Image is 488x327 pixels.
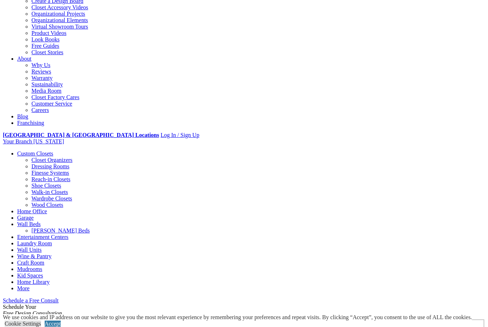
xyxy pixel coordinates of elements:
em: Free Design Consultation [3,310,62,316]
a: Home Office [17,208,47,214]
a: Garage [17,215,34,221]
a: Virtual Showroom Tours [31,24,88,30]
a: [PERSON_NAME] Beds [31,228,90,234]
a: Log In / Sign Up [160,132,199,138]
a: About [17,56,31,62]
a: Laundry Room [17,240,52,246]
a: Custom Closets [17,150,53,157]
a: Wardrobe Closets [31,195,72,201]
a: Reach-in Closets [31,176,70,182]
span: [US_STATE] [33,138,64,144]
a: Finesse Systems [31,170,69,176]
a: Closet Stories [31,49,63,55]
a: Accept [45,321,61,327]
a: Look Books [31,36,60,42]
a: Wine & Pantry [17,253,51,259]
a: Careers [31,107,49,113]
a: Closet Factory Cares [31,94,79,100]
a: Closet Organizers [31,157,73,163]
a: Craft Room [17,260,44,266]
span: Your Branch [3,138,32,144]
a: Wood Closets [31,202,63,208]
a: Warranty [31,75,53,81]
a: Customer Service [31,101,72,107]
a: Entertainment Centers [17,234,69,240]
a: Organizational Projects [31,11,85,17]
a: Wall Beds [17,221,41,227]
a: [GEOGRAPHIC_DATA] & [GEOGRAPHIC_DATA] Locations [3,132,159,138]
a: Sustainability [31,81,63,87]
a: Franchising [17,120,44,126]
a: Why Us [31,62,50,68]
a: Reviews [31,68,51,75]
a: Shoe Closets [31,183,61,189]
a: Dressing Rooms [31,163,69,169]
a: Organizational Elements [31,17,88,23]
a: Your Branch [US_STATE] [3,138,64,144]
a: Walk-in Closets [31,189,68,195]
a: Kid Spaces [17,272,43,279]
a: Schedule a Free Consult (opens a dropdown menu) [3,297,59,303]
a: Wall Units [17,247,41,253]
a: Media Room [31,88,61,94]
a: Product Videos [31,30,66,36]
span: Schedule Your [3,304,62,316]
a: Mudrooms [17,266,42,272]
a: Home Library [17,279,50,285]
a: Blog [17,113,28,119]
a: Cookie Settings [5,321,41,327]
div: We use cookies and IP address on our website to give you the most relevant experience by remember... [3,314,472,321]
a: Free Guides [31,43,59,49]
a: More menu text will display only on big screen [17,285,30,291]
a: Closet Accessory Videos [31,4,88,10]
